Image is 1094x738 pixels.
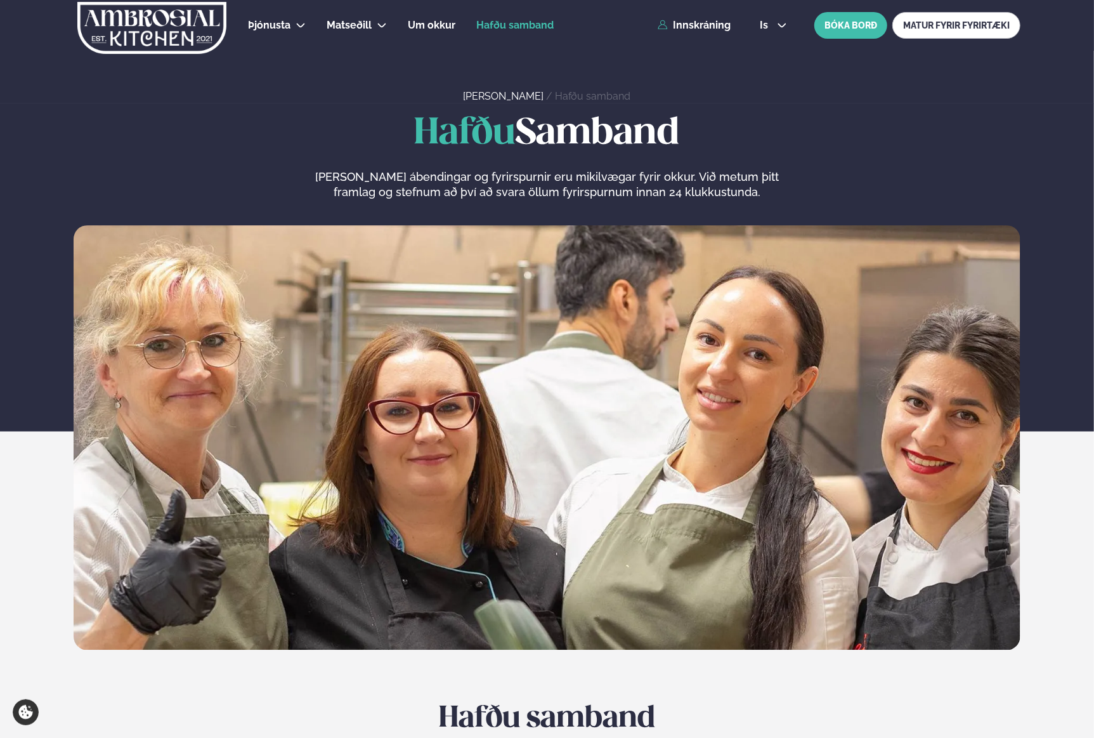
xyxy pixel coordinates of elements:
[463,90,544,102] a: [PERSON_NAME]
[248,19,290,31] span: Þjónusta
[546,90,555,102] span: /
[408,18,455,33] a: Um okkur
[344,701,750,737] h2: Hafðu samband
[476,18,554,33] a: Hafðu samband
[408,19,455,31] span: Um okkur
[76,2,228,54] img: logo
[555,90,630,102] a: Hafðu samband
[750,20,797,30] button: is
[658,20,731,31] a: Innskráning
[13,699,39,725] a: Cookie settings
[315,170,779,199] span: [PERSON_NAME] ábendingar og fyrirspurnir eru mikilvægar fyrir okkur. Við metum þitt framlag og st...
[327,18,372,33] a: Matseðill
[892,12,1020,39] a: MATUR FYRIR FYRIRTÆKI
[327,19,372,31] span: Matseðill
[814,12,887,39] button: BÓKA BORÐ
[248,18,290,33] a: Þjónusta
[74,225,1020,650] img: image alt
[414,116,516,151] span: Hafðu
[476,19,554,31] span: Hafðu samband
[760,20,772,30] span: is
[74,114,1020,154] h1: Samband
